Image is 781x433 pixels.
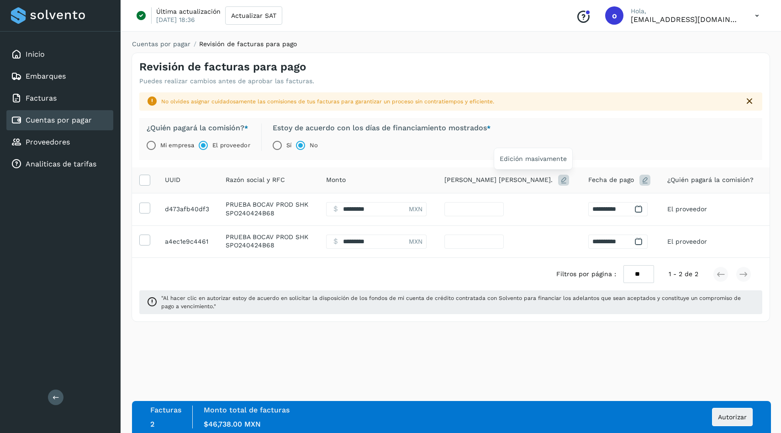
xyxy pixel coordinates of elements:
p: oscar@solvento.mx [631,15,740,24]
span: $46,738.00 MXN [204,420,261,428]
label: ¿Quién pagará la comisión? [147,123,250,133]
div: Analiticas de tarifas [6,154,113,174]
div: Facturas [6,88,113,108]
span: Filtros por página : [556,269,616,279]
div: Cuentas por pagar [6,110,113,130]
a: Proveedores [26,138,70,146]
span: "Al hacer clic en autorizar estoy de acuerdo en solicitar la disposición de los fondos de mi cuen... [161,294,755,310]
span: Fecha de pago [588,175,634,185]
label: Facturas [150,406,181,414]
span: El proveedor [667,205,707,213]
span: El proveedor [667,238,707,245]
div: No olvides asignar cuidadosamente las comisiones de tus facturas para garantizar un proceso sin c... [161,97,737,106]
p: PRUEBA BOCAV PROD SHK [226,233,311,241]
span: Revisión de facturas para pago [199,40,297,48]
span: 9b6f0680-7137-43b0-9caf-d473afb40df3 [165,205,209,213]
p: [DATE] 18:36 [156,16,195,24]
span: Autorizar [718,414,747,420]
span: MXN [409,237,422,246]
a: Cuentas por pagar [26,116,92,124]
span: 2 [150,420,154,428]
span: SPO240424B68 [226,241,274,249]
span: [PERSON_NAME] [PERSON_NAME]. [444,175,553,185]
label: No [310,136,318,155]
button: Actualizar SAT [225,6,282,25]
button: Autorizar [712,408,753,426]
span: UUID [165,175,180,185]
span: Actualizar SAT [231,12,276,19]
label: Mi empresa [160,136,194,155]
p: Puedes realizar cambios antes de aprobar las facturas. [139,77,314,85]
label: Estoy de acuerdo con los días de financiamiento mostrados [273,123,491,133]
span: SPO240424B68 [226,209,274,217]
a: Facturas [26,94,57,102]
div: Proveedores [6,132,113,152]
span: $ [333,203,338,214]
p: Última actualización [156,7,221,16]
div: Inicio [6,44,113,64]
a: Embarques [26,72,66,80]
p: Hola, [631,7,740,15]
label: Monto total de facturas [204,406,290,414]
span: Razón social y RFC [226,175,285,185]
span: Monto [326,175,346,185]
a: Inicio [26,50,45,59]
span: MXN [409,204,422,214]
div: Embarques [6,66,113,86]
a: Cuentas por pagar [132,40,190,48]
h4: Revisión de facturas para pago [139,60,306,74]
nav: breadcrumb [132,39,770,49]
span: ¿Quién pagará la comisión? [667,175,754,185]
p: PRUEBA BOCAV PROD SHK [226,201,311,208]
a: Analiticas de tarifas [26,160,96,168]
span: bb5e7d53-fc66-4e26-addd-a4ec1e9c4461 [165,238,208,245]
span: $ [333,236,338,247]
label: Sí [286,136,291,155]
span: 1 - 2 de 2 [669,269,698,279]
label: El proveedor [212,136,250,155]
